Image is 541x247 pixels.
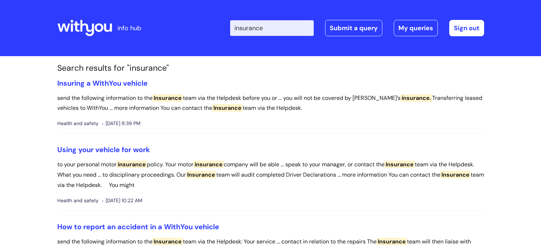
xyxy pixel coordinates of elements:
[117,161,147,168] span: insurance
[57,160,484,190] p: to your personal motor policy. Your motor company will be able ... speak to your manager, or cont...
[384,161,415,168] span: Insurance
[57,79,148,88] a: Insuring a WithYou vehicle
[57,63,484,73] h1: Search results for "insurance"
[117,22,141,34] p: info hub
[186,171,216,178] span: Insurance
[57,145,150,154] a: Using your vehicle for work
[212,104,243,112] span: Insurance
[230,20,314,36] input: Search
[57,222,219,231] a: How to report an accident in a WithYou vehicle
[57,93,484,114] p: send the following information to the team via the Helpdesk before you or ... you will not be cov...
[153,94,183,102] span: Insurance
[449,20,484,36] a: Sign out
[440,171,471,178] span: Insurance
[377,238,407,245] span: Insurance
[102,119,140,128] span: [DATE] 8:39 PM
[394,20,438,36] a: My queries
[102,196,142,205] span: [DATE] 10:22 AM
[325,20,382,36] a: Submit a query
[153,238,183,245] span: Insurance
[57,119,99,128] span: Health and safety
[193,161,224,168] span: insurance
[401,94,432,102] span: insurance.
[57,196,99,205] span: Health and safety
[230,20,484,36] div: | -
